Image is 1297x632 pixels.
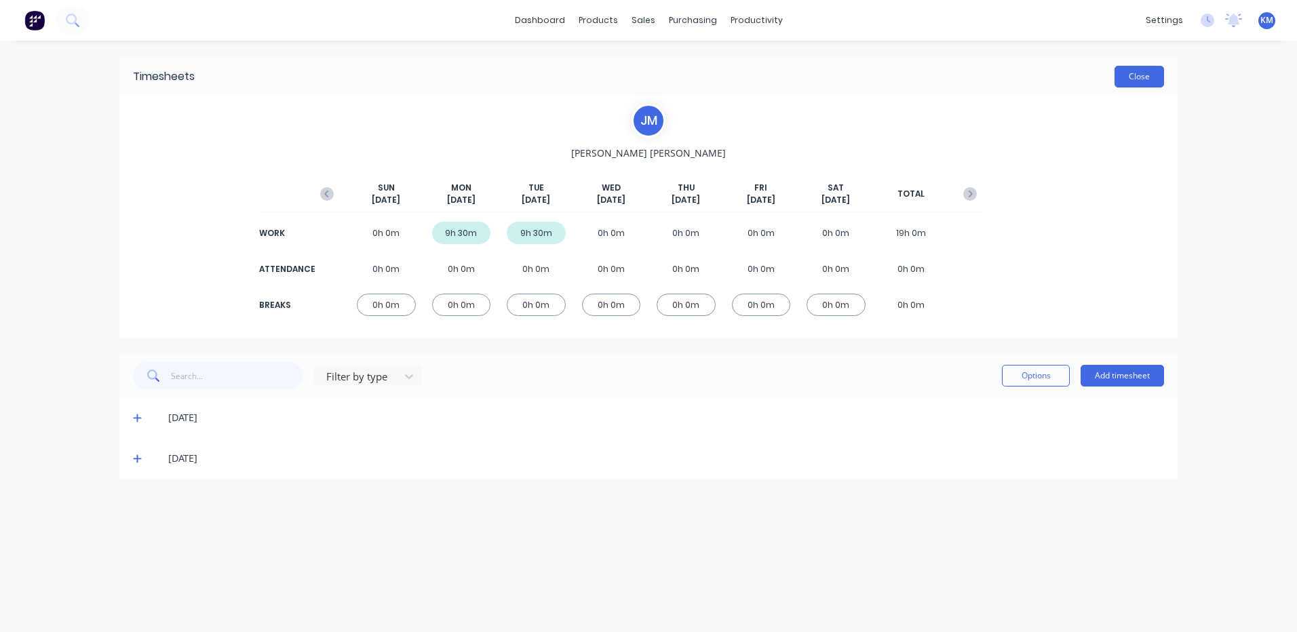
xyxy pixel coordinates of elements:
div: 19h 0m [882,222,941,244]
span: TOTAL [897,188,925,200]
span: KM [1260,14,1273,26]
div: 0h 0m [357,258,416,280]
div: 0h 0m [582,294,641,316]
span: [PERSON_NAME] [PERSON_NAME] [571,146,726,160]
div: productivity [724,10,790,31]
span: WED [602,182,621,194]
span: [DATE] [672,194,700,206]
div: 0h 0m [657,294,716,316]
div: Timesheets [133,68,195,85]
span: [DATE] [747,194,775,206]
span: [DATE] [821,194,850,206]
span: MON [451,182,471,194]
div: 0h 0m [582,258,641,280]
div: 0h 0m [432,294,491,316]
span: [DATE] [522,194,550,206]
span: SUN [378,182,395,194]
div: 0h 0m [357,222,416,244]
div: 0h 0m [657,222,716,244]
div: 0h 0m [807,258,866,280]
div: sales [625,10,662,31]
div: 0h 0m [807,294,866,316]
input: Search... [171,362,303,389]
button: Options [1002,365,1070,387]
div: 0h 0m [882,294,941,316]
div: 0h 0m [507,258,566,280]
div: 9h 30m [432,222,491,244]
span: FRI [754,182,767,194]
div: BREAKS [259,299,313,311]
div: 0h 0m [807,222,866,244]
div: settings [1139,10,1190,31]
div: J M [632,104,665,138]
div: 0h 0m [582,222,641,244]
a: dashboard [508,10,572,31]
span: THU [678,182,695,194]
div: purchasing [662,10,724,31]
div: [DATE] [168,451,1164,466]
div: [DATE] [168,410,1164,425]
div: products [572,10,625,31]
div: 0h 0m [882,258,941,280]
div: 0h 0m [732,294,791,316]
span: [DATE] [447,194,476,206]
div: 0h 0m [657,258,716,280]
span: [DATE] [597,194,625,206]
div: 0h 0m [732,222,791,244]
span: [DATE] [372,194,400,206]
div: WORK [259,227,313,239]
span: TUE [528,182,544,194]
div: 9h 30m [507,222,566,244]
button: Close [1115,66,1164,87]
span: SAT [828,182,844,194]
div: 0h 0m [357,294,416,316]
img: Factory [24,10,45,31]
div: 0h 0m [732,258,791,280]
div: 0h 0m [432,258,491,280]
div: ATTENDANCE [259,263,313,275]
div: 0h 0m [507,294,566,316]
button: Add timesheet [1081,365,1164,387]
